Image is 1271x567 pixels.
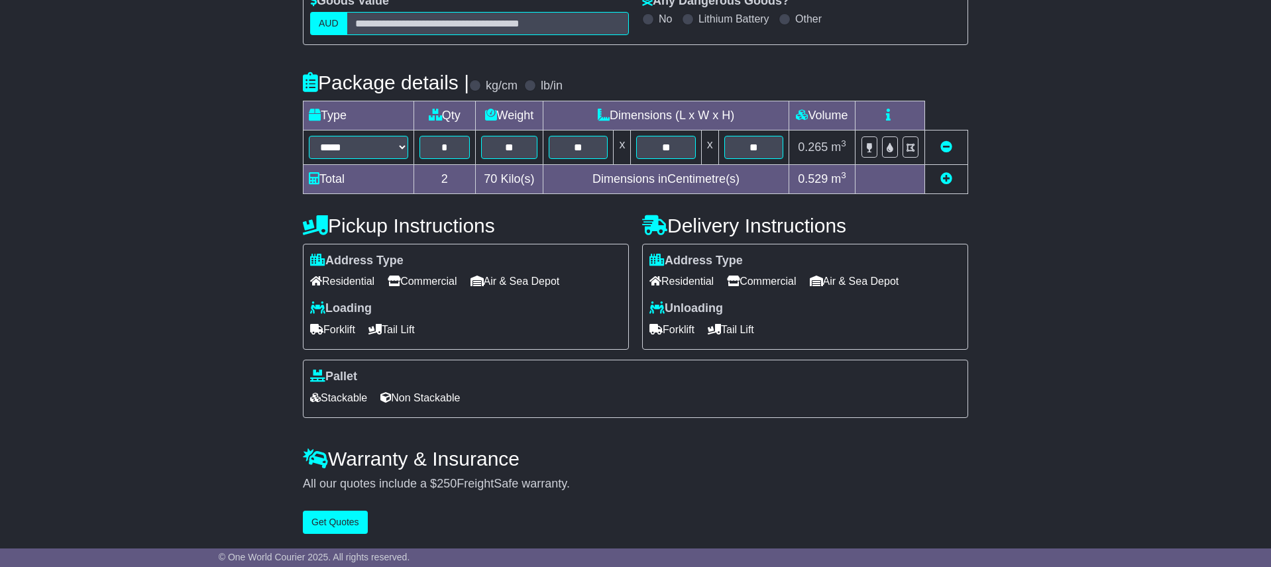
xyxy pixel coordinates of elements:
span: 0.265 [798,140,828,154]
h4: Package details | [303,72,469,93]
td: 2 [414,164,476,193]
label: No [659,13,672,25]
h4: Pickup Instructions [303,215,629,236]
label: Pallet [310,370,357,384]
span: © One World Courier 2025. All rights reserved. [219,552,410,562]
label: Other [795,13,822,25]
a: Add new item [940,172,952,185]
label: Address Type [310,254,404,268]
button: Get Quotes [303,511,368,534]
span: m [831,172,846,185]
span: 70 [484,172,497,185]
td: Type [304,101,414,130]
span: m [831,140,846,154]
label: lb/in [541,79,563,93]
span: Tail Lift [708,319,754,340]
sup: 3 [841,170,846,180]
span: Residential [310,271,374,291]
a: Remove this item [940,140,952,154]
td: Weight [475,101,543,130]
td: x [614,130,631,164]
label: Lithium Battery [698,13,769,25]
span: Non Stackable [380,387,460,408]
span: 250 [437,477,457,490]
td: Dimensions (L x W x H) [543,101,789,130]
td: Qty [414,101,476,130]
span: Commercial [388,271,457,291]
span: 0.529 [798,172,828,185]
span: Residential [649,271,714,291]
h4: Warranty & Insurance [303,448,968,470]
td: Total [304,164,414,193]
span: Air & Sea Depot [810,271,899,291]
sup: 3 [841,138,846,148]
label: AUD [310,12,347,35]
div: All our quotes include a $ FreightSafe warranty. [303,477,968,491]
span: Commercial [727,271,796,291]
span: Tail Lift [368,319,415,340]
td: Dimensions in Centimetre(s) [543,164,789,193]
h4: Delivery Instructions [642,215,968,236]
label: Address Type [649,254,743,268]
span: Stackable [310,387,367,408]
span: Air & Sea Depot [470,271,560,291]
td: Kilo(s) [475,164,543,193]
label: Loading [310,301,372,316]
label: kg/cm [486,79,518,93]
span: Forklift [649,319,694,340]
label: Unloading [649,301,723,316]
td: Volume [789,101,855,130]
span: Forklift [310,319,355,340]
td: x [701,130,718,164]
